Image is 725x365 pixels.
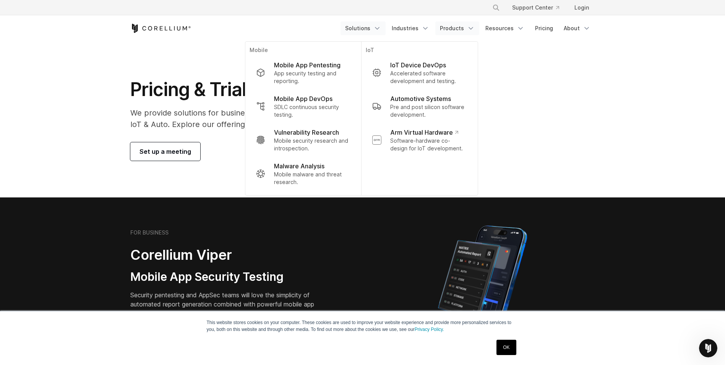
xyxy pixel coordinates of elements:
[250,123,356,157] a: Vulnerability Research Mobile security research and introspection.
[366,123,473,157] a: Arm Virtual Hardware Software-hardware co-design for IoT development.
[366,46,473,56] p: IoT
[496,340,516,355] a: OK
[366,90,473,123] a: Automotive Systems Pre and post silicon software development.
[250,90,356,123] a: Mobile App DevOps SDLC continuous security testing.
[390,103,467,119] p: Pre and post silicon software development.
[139,147,191,156] span: Set up a meeting
[130,229,169,236] h6: FOR BUSINESS
[699,339,717,357] iframe: Intercom live chat
[274,70,350,85] p: App security testing and reporting.
[250,46,356,56] p: Mobile
[568,1,595,15] a: Login
[130,246,326,264] h2: Corellium Viper
[130,78,435,101] h1: Pricing & Trials
[130,24,191,33] a: Corellium Home
[274,103,350,119] p: SDLC continuous security testing.
[489,1,503,15] button: Search
[274,137,350,152] p: Mobile security research and introspection.
[481,21,529,35] a: Resources
[130,107,435,130] p: We provide solutions for businesses, research teams, community individuals, and IoT & Auto. Explo...
[506,1,565,15] a: Support Center
[341,21,595,35] div: Navigation Menu
[390,70,467,85] p: Accelerated software development and testing.
[390,137,467,152] p: Software-hardware co-design for IoT development.
[559,21,595,35] a: About
[483,1,595,15] div: Navigation Menu
[415,327,444,332] a: Privacy Policy.
[274,171,350,186] p: Mobile malware and threat research.
[250,56,356,90] a: Mobile App Pentesting App security testing and reporting.
[530,21,558,35] a: Pricing
[341,21,386,35] a: Solutions
[130,142,200,161] a: Set up a meeting
[435,21,479,35] a: Products
[366,56,473,90] a: IoT Device DevOps Accelerated software development and testing.
[274,94,332,103] p: Mobile App DevOps
[425,222,540,356] img: Corellium MATRIX automated report on iPhone showing app vulnerability test results across securit...
[274,161,324,171] p: Malware Analysis
[274,60,341,70] p: Mobile App Pentesting
[130,290,326,318] p: Security pentesting and AppSec teams will love the simplicity of automated report generation comb...
[390,94,451,103] p: Automotive Systems
[390,128,458,137] p: Arm Virtual Hardware
[387,21,434,35] a: Industries
[390,60,446,70] p: IoT Device DevOps
[274,128,339,137] p: Vulnerability Research
[207,319,519,333] p: This website stores cookies on your computer. These cookies are used to improve your website expe...
[250,157,356,191] a: Malware Analysis Mobile malware and threat research.
[130,270,326,284] h3: Mobile App Security Testing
